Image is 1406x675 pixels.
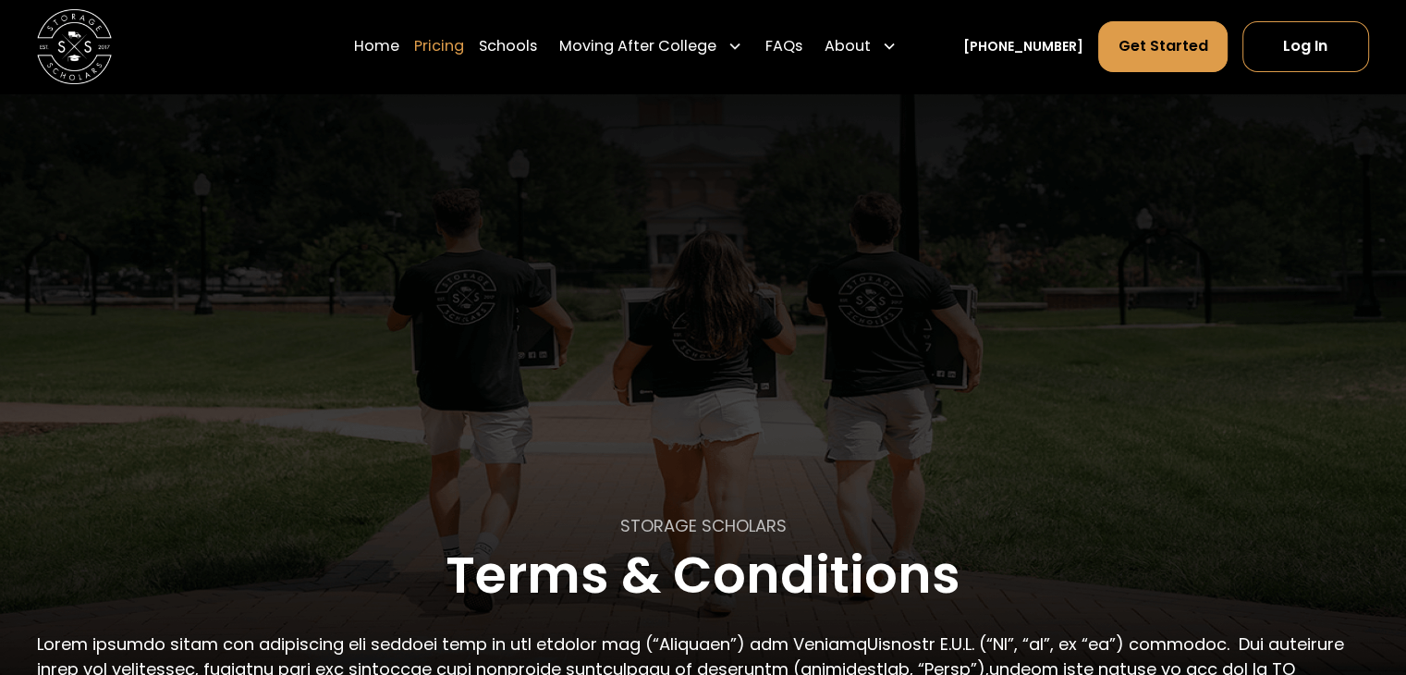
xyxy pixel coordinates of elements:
a: Log In [1242,21,1369,71]
a: [PHONE_NUMBER] [963,37,1083,56]
a: Home [354,20,399,72]
div: Moving After College [559,35,716,57]
div: Moving After College [552,20,750,72]
div: About [825,35,871,57]
a: Pricing [414,20,464,72]
a: FAQs [764,20,801,72]
a: Get Started [1098,21,1227,71]
a: Schools [479,20,537,72]
p: STORAGE SCHOLARS [620,513,787,538]
h1: Terms & Conditions [446,547,960,604]
div: About [817,20,904,72]
img: Storage Scholars main logo [37,9,112,84]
